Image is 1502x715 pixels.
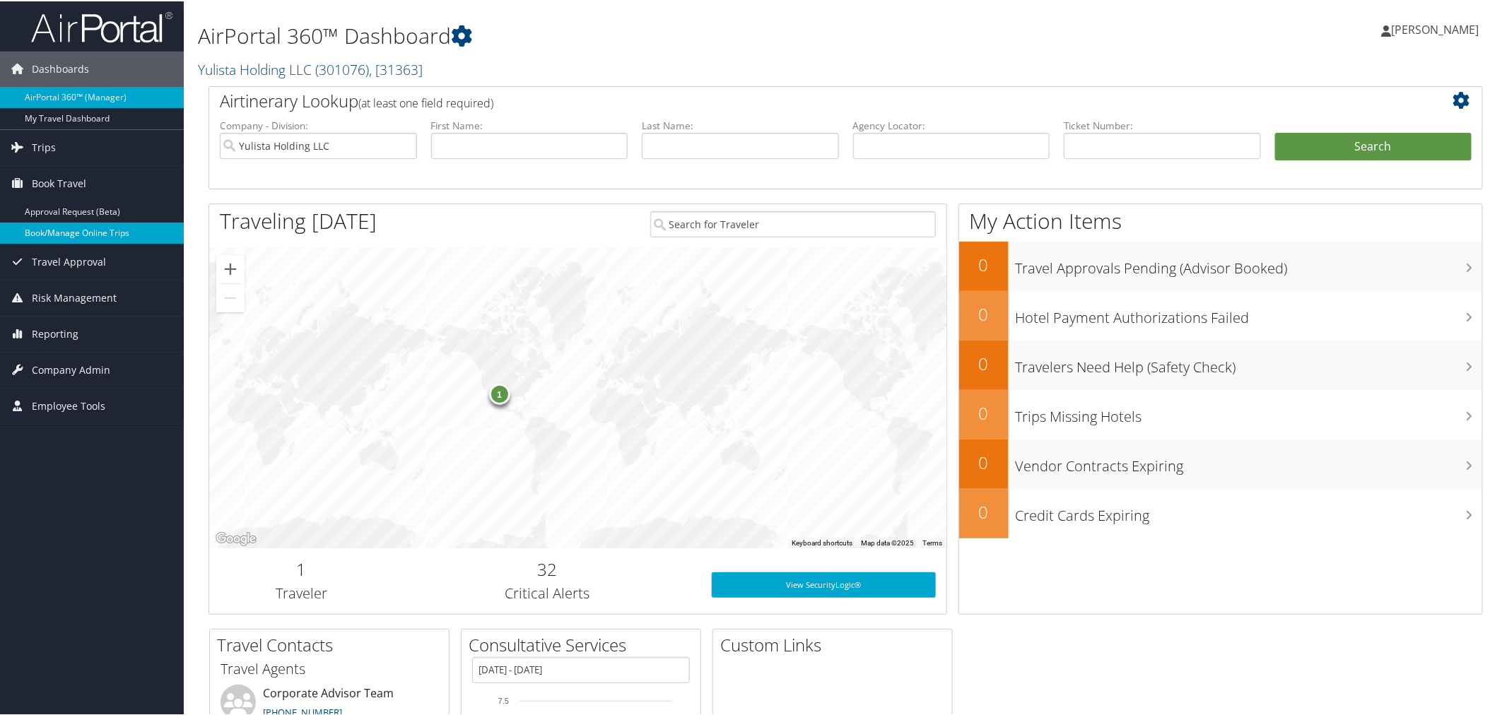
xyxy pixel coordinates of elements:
a: 0Travelers Need Help (Safety Check) [959,339,1483,389]
h2: 1 [220,556,383,580]
h2: 0 [959,252,1009,276]
a: 0Vendor Contracts Expiring [959,438,1483,487]
h2: 0 [959,499,1009,523]
span: Dashboards [32,50,89,85]
button: Zoom out [216,283,245,311]
h2: 0 [959,449,1009,473]
h3: Vendor Contracts Expiring [1016,448,1483,475]
input: Search for Traveler [650,210,937,236]
h3: Trips Missing Hotels [1016,398,1483,425]
h1: My Action Items [959,205,1483,235]
span: ( 301076 ) [315,59,369,78]
h2: 0 [959,350,1009,374]
span: (at least one field required) [358,94,493,110]
label: Agency Locator: [853,117,1050,131]
a: Terms (opens in new tab) [922,538,942,545]
span: , [ 31363 ] [369,59,423,78]
h2: Custom Links [720,632,952,656]
img: airportal-logo.png [31,9,172,42]
h3: Travelers Need Help (Safety Check) [1016,349,1483,376]
button: Search [1275,131,1472,160]
a: 0Hotel Payment Authorizations Failed [959,290,1483,339]
h2: 0 [959,400,1009,424]
a: 0Travel Approvals Pending (Advisor Booked) [959,240,1483,290]
h3: Credit Cards Expiring [1016,497,1483,524]
a: View SecurityLogic® [712,571,937,596]
tspan: 7.5 [498,695,509,704]
img: Google [213,528,259,547]
h2: Airtinerary Lookup [220,88,1366,112]
button: Keyboard shortcuts [792,537,852,547]
span: Book Travel [32,165,86,200]
label: Last Name: [642,117,839,131]
span: Trips [32,129,56,164]
a: 0Credit Cards Expiring [959,487,1483,537]
h3: Critical Alerts [404,582,691,602]
a: 0Trips Missing Hotels [959,389,1483,438]
a: Open this area in Google Maps (opens a new window) [213,528,259,547]
a: Yulista Holding LLC [198,59,423,78]
span: Travel Approval [32,243,106,278]
h3: Traveler [220,582,383,602]
a: [PERSON_NAME] [1382,7,1494,49]
label: First Name: [431,117,628,131]
h2: Consultative Services [469,632,700,656]
button: Zoom in [216,254,245,282]
h2: 0 [959,301,1009,325]
h3: Hotel Payment Authorizations Failed [1016,300,1483,326]
label: Ticket Number: [1064,117,1261,131]
label: Company - Division: [220,117,417,131]
span: Risk Management [32,279,117,314]
h1: Traveling [DATE] [220,205,377,235]
h1: AirPortal 360™ Dashboard [198,20,1062,49]
span: Company Admin [32,351,110,386]
h2: Travel Contacts [217,632,449,656]
h2: 32 [404,556,691,580]
h3: Travel Approvals Pending (Advisor Booked) [1016,250,1483,277]
span: Map data ©2025 [861,538,914,545]
div: 1 [488,382,510,403]
span: Employee Tools [32,387,105,422]
span: Reporting [32,315,78,350]
span: [PERSON_NAME] [1392,20,1479,36]
h3: Travel Agents [221,658,438,678]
